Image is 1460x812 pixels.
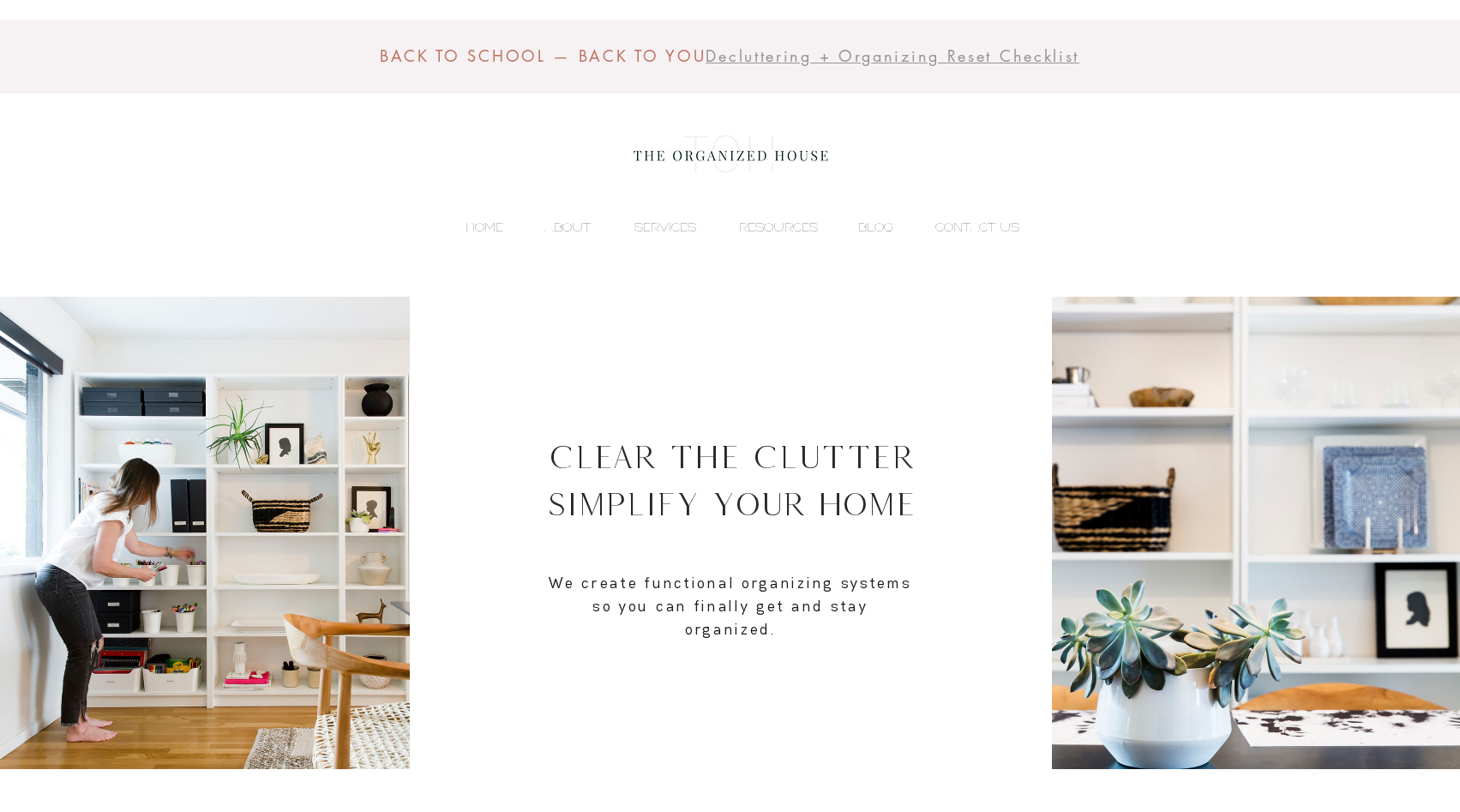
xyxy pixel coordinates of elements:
a: CONTACT US [902,214,1028,240]
p: CONTACT US [927,214,1028,240]
p: We create functional organizing systems so you can finally get and stay organized. [546,571,915,641]
p: ABOUT [536,214,599,240]
a: RESOURCES [705,214,826,240]
span: BACK TO SCHOOL — BACK TO YOU [380,45,706,66]
p: RESOURCES [730,214,826,240]
img: the organized house [626,120,836,189]
p: HOME [457,214,512,240]
a: BLOG [826,214,902,240]
a: Decluttering + Organizing Reset Checklist [706,46,1079,66]
p: SERVICES [626,214,705,240]
p: BLOG [850,214,902,240]
nav: Site [432,214,1028,240]
a: HOME [432,214,512,240]
a: ABOUT [512,214,599,240]
a: SERVICES [599,214,705,240]
span: Decluttering + Organizing Reset Checklist [706,45,1079,66]
span: Clear The Clutter Simplify Your Home [547,438,916,523]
